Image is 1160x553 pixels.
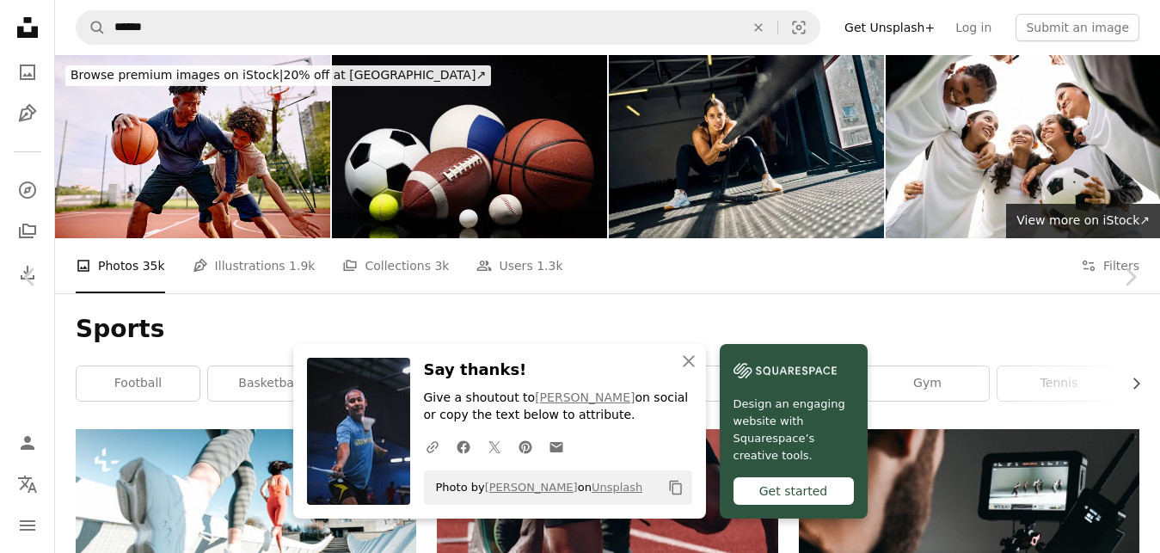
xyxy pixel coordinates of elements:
[434,256,449,275] span: 3k
[71,68,486,82] span: 20% off at [GEOGRAPHIC_DATA] ↗
[424,390,692,424] p: Give a shoutout to on social or copy the text below to attribute.
[10,508,45,543] button: Menu
[1100,194,1160,359] a: Next
[479,429,510,464] a: Share on Twitter
[10,467,45,501] button: Language
[71,68,283,82] span: Browse premium images on iStock |
[55,55,330,238] img: Father and son playing basketball on outdoor court
[55,55,501,96] a: Browse premium images on iStock|20% off at [GEOGRAPHIC_DATA]↗
[193,238,316,293] a: Illustrations 1.9k
[609,55,884,238] img: Female athlete pulling a weighted sled in a gym. Front view of a woman performing strength traini...
[476,238,562,293] a: Users 1.3k
[541,429,572,464] a: Share over email
[10,173,45,207] a: Explore
[289,256,315,275] span: 1.9k
[332,55,607,238] img: Various sports equipment on black background studio shot
[1081,238,1139,293] button: Filters
[77,11,106,44] button: Search Unsplash
[76,314,1139,345] h1: Sports
[733,477,854,505] div: Get started
[10,55,45,89] a: Photos
[208,366,331,401] a: basketball
[537,256,562,275] span: 1.3k
[448,429,479,464] a: Share on Facebook
[485,481,578,494] a: [PERSON_NAME]
[834,14,945,41] a: Get Unsplash+
[720,344,868,519] a: Design an engaging website with Squarespace’s creative tools.Get started
[76,535,416,550] a: a woman running down a street next to a ramp
[740,11,777,44] button: Clear
[1120,366,1139,401] button: scroll list to the right
[535,390,635,404] a: [PERSON_NAME]
[592,481,642,494] a: Unsplash
[424,358,692,383] h3: Say thanks!
[661,473,690,502] button: Copy to clipboard
[1016,213,1150,227] span: View more on iStock ↗
[76,10,820,45] form: Find visuals sitewide
[945,14,1002,41] a: Log in
[10,96,45,131] a: Illustrations
[342,238,449,293] a: Collections 3k
[427,474,643,501] span: Photo by on
[1016,14,1139,41] button: Submit an image
[997,366,1120,401] a: tennis
[10,426,45,460] a: Log in / Sign up
[437,535,777,550] a: man on running field
[733,396,854,464] span: Design an engaging website with Squarespace’s creative tools.
[77,366,199,401] a: football
[866,366,989,401] a: gym
[1006,204,1160,238] a: View more on iStock↗
[778,11,819,44] button: Visual search
[510,429,541,464] a: Share on Pinterest
[733,358,837,384] img: file-1606177908946-d1eed1cbe4f5image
